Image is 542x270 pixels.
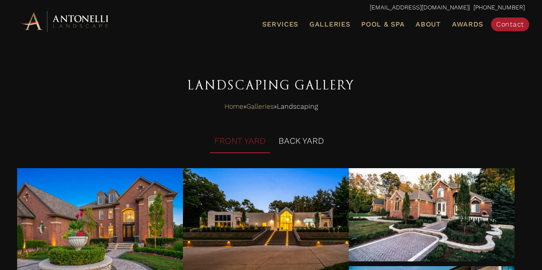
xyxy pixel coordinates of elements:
[225,100,318,113] span: » »
[416,21,441,28] span: About
[17,100,525,113] nav: Breadcrumbs
[306,19,353,30] a: Galleries
[491,18,529,31] a: Contact
[370,4,469,11] a: [EMAIL_ADDRESS][DOMAIN_NAME]
[274,130,328,153] li: BACK YARD
[17,75,525,96] h2: Landscaping Gallery
[309,20,350,28] span: Galleries
[277,100,318,113] span: Landscaping
[358,19,408,30] a: Pool & Spa
[496,20,524,28] span: Contact
[361,20,404,28] span: Pool & Spa
[452,20,483,28] span: Awards
[17,9,111,33] img: Antonelli Horizontal Logo
[412,19,444,30] a: About
[210,130,270,153] li: FRONT YARD
[225,100,243,113] a: Home
[246,100,274,113] a: Galleries
[17,2,525,13] p: | [PHONE_NUMBER]
[262,21,298,28] span: Services
[449,19,487,30] a: Awards
[259,19,302,30] a: Services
